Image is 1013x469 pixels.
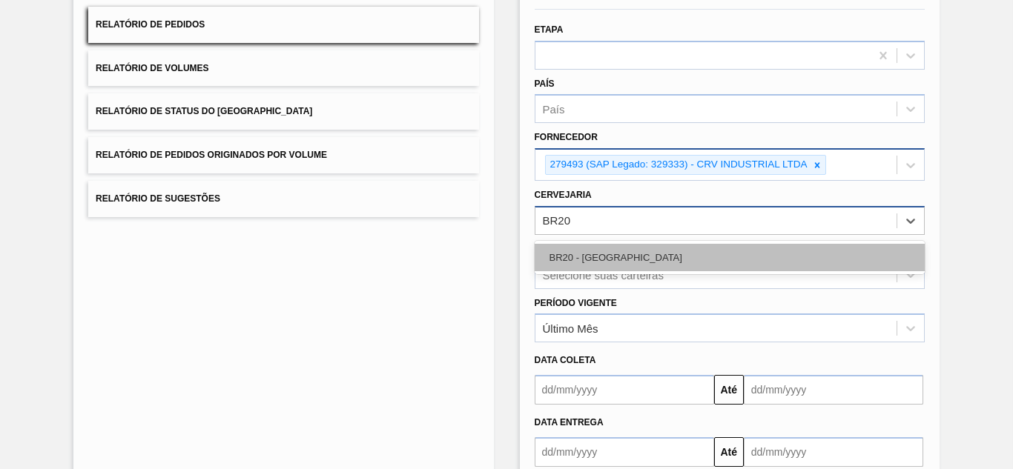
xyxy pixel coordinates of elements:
[535,298,617,308] label: Período Vigente
[543,103,565,116] div: País
[535,417,604,428] span: Data entrega
[96,150,327,160] span: Relatório de Pedidos Originados por Volume
[744,437,923,467] input: dd/mm/yyyy
[88,7,478,43] button: Relatório de Pedidos
[535,437,714,467] input: dd/mm/yyyy
[88,181,478,217] button: Relatório de Sugestões
[535,24,564,35] label: Etapa
[96,193,220,204] span: Relatório de Sugestões
[714,437,744,467] button: Até
[535,355,596,365] span: Data coleta
[96,63,208,73] span: Relatório de Volumes
[535,375,714,405] input: dd/mm/yyyy
[88,137,478,173] button: Relatório de Pedidos Originados por Volume
[535,190,592,200] label: Cervejaria
[535,79,555,89] label: País
[543,322,598,335] div: Último Mês
[543,268,664,281] div: Selecione suas carteiras
[535,132,598,142] label: Fornecedor
[88,50,478,87] button: Relatório de Volumes
[546,156,810,174] div: 279493 (SAP Legado: 329333) - CRV INDUSTRIAL LTDA
[714,375,744,405] button: Até
[88,93,478,130] button: Relatório de Status do [GEOGRAPHIC_DATA]
[96,106,312,116] span: Relatório de Status do [GEOGRAPHIC_DATA]
[96,19,205,30] span: Relatório de Pedidos
[535,244,925,271] div: BR20 - [GEOGRAPHIC_DATA]
[744,375,923,405] input: dd/mm/yyyy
